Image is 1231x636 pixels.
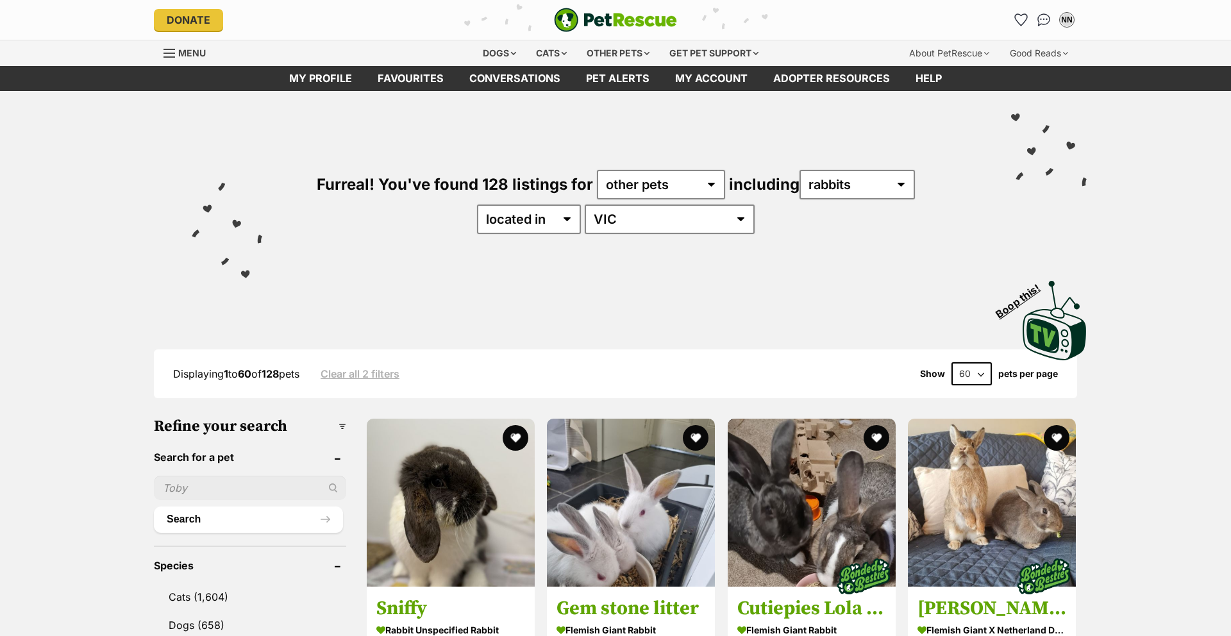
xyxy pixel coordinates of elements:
[503,425,528,451] button: favourite
[238,367,251,380] strong: 60
[917,596,1066,621] h3: [PERSON_NAME] & Pebbles (Located in [GEOGRAPHIC_DATA])
[900,40,998,66] div: About PetRescue
[1012,544,1076,608] img: bonded besties
[154,9,223,31] a: Donate
[994,274,1053,320] span: Boop this!
[154,476,346,500] input: Toby
[173,367,299,380] span: Displaying to of pets
[1010,10,1077,30] ul: Account quick links
[573,66,662,91] a: Pet alerts
[1010,10,1031,30] a: Favourites
[154,560,346,571] header: Species
[1044,425,1069,451] button: favourite
[276,66,365,91] a: My profile
[474,40,525,66] div: Dogs
[365,66,456,91] a: Favourites
[224,367,228,380] strong: 1
[163,40,215,63] a: Menu
[547,419,715,587] img: Gem stone litter - Flemish Giant Rabbit
[321,368,399,380] a: Clear all 2 filters
[1023,269,1087,363] a: Boop this!
[578,40,658,66] div: Other pets
[683,425,709,451] button: favourite
[728,419,896,587] img: Cutiepies Lola & Thumper - Flemish Giant Rabbit
[154,506,343,532] button: Search
[1023,281,1087,360] img: PetRescue TV logo
[262,367,279,380] strong: 128
[832,544,896,608] img: bonded besties
[376,596,525,621] h3: Sniffy
[317,175,593,194] span: Furreal! You've found 128 listings for
[1034,10,1054,30] a: Conversations
[178,47,206,58] span: Menu
[1057,10,1077,30] button: My account
[737,596,886,621] h3: Cutiepies Lola & Thumper
[729,175,915,194] span: including
[1037,13,1051,26] img: chat-41dd97257d64d25036548639549fe6c8038ab92f7586957e7f3b1b290dea8141.svg
[527,40,576,66] div: Cats
[660,40,767,66] div: Get pet support
[998,369,1058,379] label: pets per page
[1001,40,1077,66] div: Good Reads
[154,583,346,610] a: Cats (1,604)
[557,596,705,621] h3: Gem stone litter
[864,425,889,451] button: favourite
[154,417,346,435] h3: Refine your search
[903,66,955,91] a: Help
[920,369,945,379] span: Show
[554,8,677,32] img: logo-e224e6f780fb5917bec1dbf3a21bbac754714ae5b6737aabdf751b685950b380.svg
[908,419,1076,587] img: Penny & Pebbles (Located in West Melbourne) - Flemish Giant x Netherland Dwarf Rabbit
[1060,13,1073,26] div: NN
[367,419,535,587] img: Sniffy - Rabbit Unspecified Rabbit
[456,66,573,91] a: conversations
[662,66,760,91] a: My account
[760,66,903,91] a: Adopter resources
[554,8,677,32] a: PetRescue
[154,451,346,463] header: Search for a pet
